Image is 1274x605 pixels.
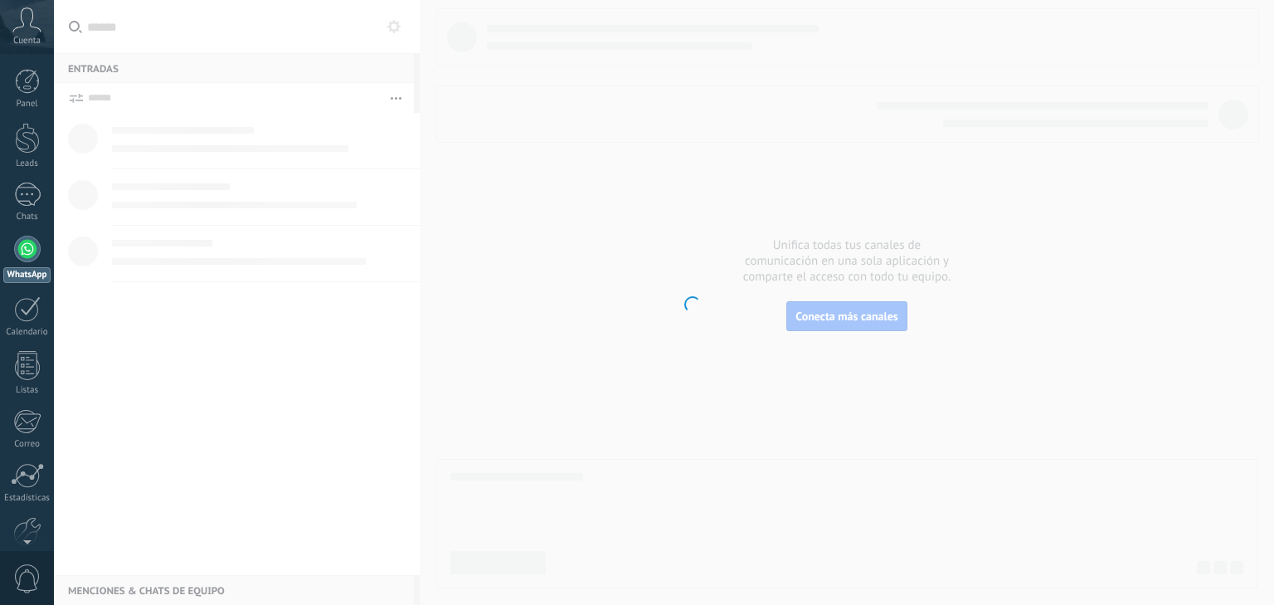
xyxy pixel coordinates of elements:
div: Correo [3,439,51,450]
div: Calendario [3,327,51,338]
span: Cuenta [13,36,41,46]
div: Listas [3,385,51,396]
div: Panel [3,99,51,110]
div: Estadísticas [3,493,51,504]
div: WhatsApp [3,267,51,283]
div: Leads [3,159,51,169]
div: Chats [3,212,51,222]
